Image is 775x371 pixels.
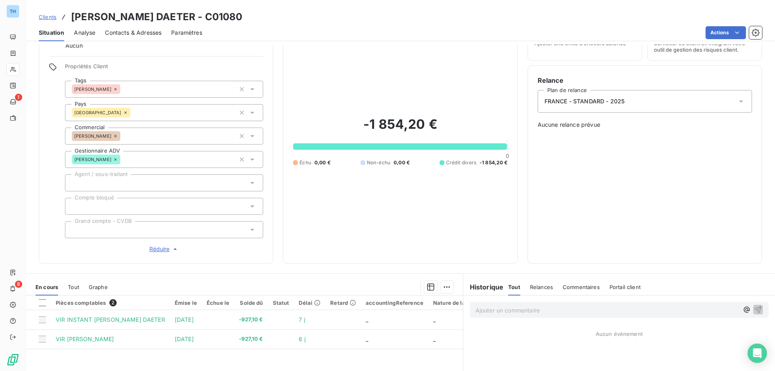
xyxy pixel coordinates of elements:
span: Analyse [74,29,95,37]
span: _ [366,316,368,323]
span: [PERSON_NAME] [74,157,111,162]
input: Ajouter une valeur [120,86,127,93]
span: Réduire [149,245,179,253]
input: Ajouter une valeur [120,156,127,163]
span: Aucun [65,42,83,50]
span: Portail client [610,284,641,290]
span: Non-échu [367,159,390,166]
span: En cours [36,284,58,290]
span: [PERSON_NAME] [74,87,111,92]
div: Nature de la facture [433,300,486,306]
span: Clients [39,14,57,20]
div: Statut [273,300,289,306]
input: Ajouter une valeur [120,132,127,140]
span: 0,00 € [394,159,410,166]
input: Ajouter une valeur [72,226,78,233]
h3: [PERSON_NAME] DAETER - C01080 [71,10,242,24]
span: Propriétés Client [65,63,263,74]
span: _ [433,316,436,323]
span: _ [366,335,368,342]
span: Relances [530,284,553,290]
h2: -1 854,20 € [293,116,507,140]
div: Échue le [207,300,229,306]
span: 0,00 € [314,159,331,166]
button: Réduire [65,245,263,254]
span: Crédit divers [446,159,476,166]
img: Logo LeanPay [6,353,19,366]
span: Tout [508,284,520,290]
span: Graphe [89,284,108,290]
span: 6 j [299,335,305,342]
div: Pièces comptables [56,299,165,306]
span: -927,10 € [239,316,263,324]
span: Échu [300,159,311,166]
span: Situation [39,29,64,37]
a: Clients [39,13,57,21]
span: [GEOGRAPHIC_DATA] [74,110,121,115]
span: Commentaires [563,284,600,290]
span: Aucune relance prévue [538,121,752,129]
span: 2 [109,299,117,306]
span: [DATE] [175,335,194,342]
div: Retard [330,300,356,306]
span: 1 [15,94,22,101]
span: Surveiller ce client en intégrant votre outil de gestion des risques client. [654,40,755,53]
span: [PERSON_NAME] [74,134,111,138]
input: Ajouter une valeur [72,203,78,210]
div: accountingReference [366,300,423,306]
span: -1 854,20 € [480,159,508,166]
span: FRANCE - STANDARD - 2025 [545,97,625,105]
span: Tout [68,284,79,290]
div: Open Intercom Messenger [748,344,767,363]
h6: Relance [538,75,752,85]
input: Ajouter une valeur [72,179,78,187]
div: Solde dû [239,300,263,306]
div: TH [6,5,19,18]
span: Paramètres [171,29,202,37]
span: Contacts & Adresses [105,29,161,37]
span: 8 [15,281,22,288]
span: VIR INSTANT [PERSON_NAME] DAETER [56,316,165,323]
span: Aucun évènement [596,331,643,337]
span: VIR [PERSON_NAME] [56,335,114,342]
input: Ajouter une valeur [130,109,137,116]
div: Délai [299,300,320,306]
button: Actions [706,26,746,39]
div: Émise le [175,300,197,306]
span: [DATE] [175,316,194,323]
span: _ [433,335,436,342]
h6: Historique [463,282,504,292]
span: -927,10 € [239,335,263,343]
span: 7 j [299,316,305,323]
span: 0 [506,153,509,159]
